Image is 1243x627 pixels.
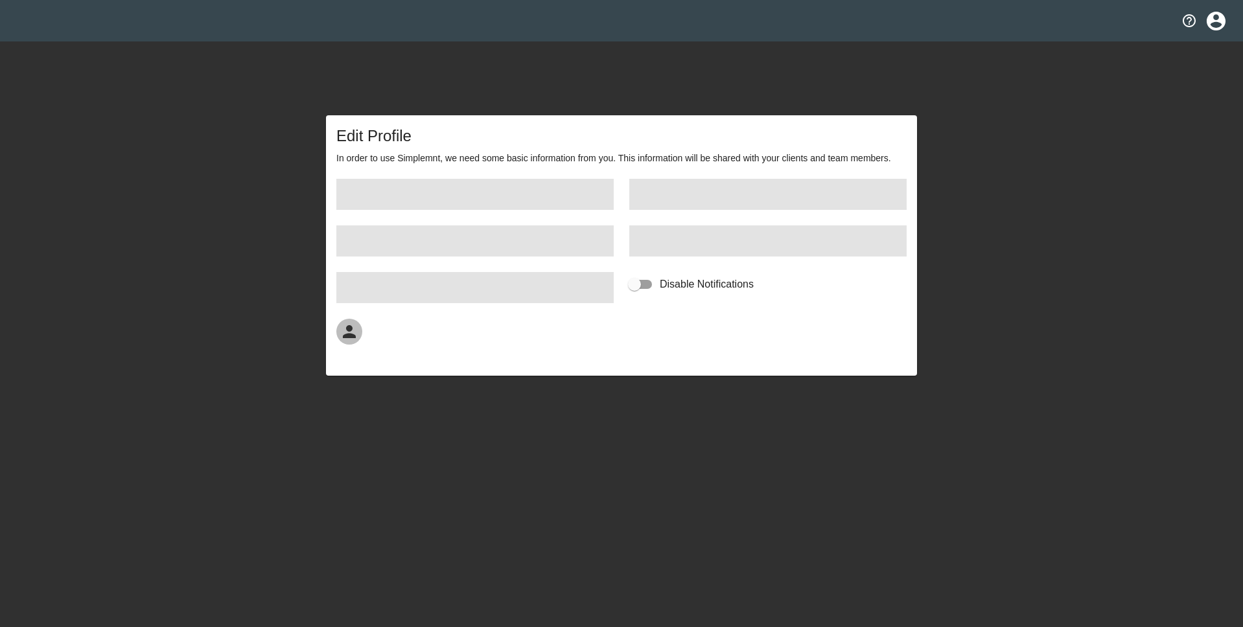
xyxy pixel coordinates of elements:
button: Change Profile Picture [329,311,370,352]
h6: In order to use Simplemnt, we need some basic information from you. This information will be shar... [336,152,907,166]
span: Disable Notifications [660,277,754,292]
button: profile [1197,2,1235,40]
h5: Edit Profile [336,126,907,146]
button: notifications [1174,5,1205,36]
